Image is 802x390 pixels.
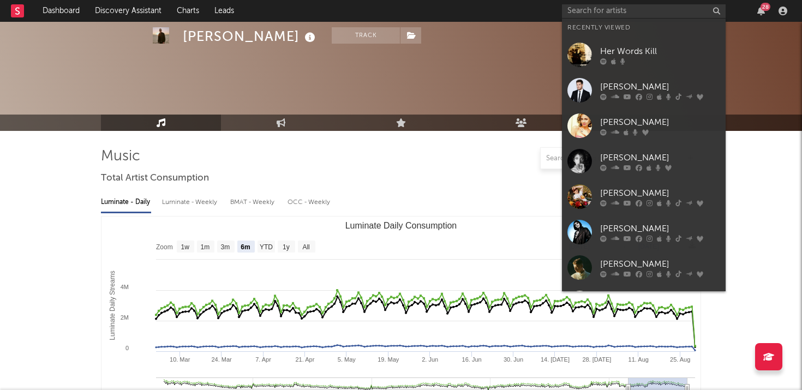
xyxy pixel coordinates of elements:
[600,45,720,58] div: Her Words Kill
[761,3,770,11] div: 28
[629,356,649,363] text: 11. Aug
[670,356,690,363] text: 25. Aug
[183,27,318,45] div: [PERSON_NAME]
[201,243,210,251] text: 1m
[332,27,400,44] button: Track
[295,356,314,363] text: 21. Apr
[541,356,570,363] text: 14. [DATE]
[378,356,399,363] text: 19. May
[562,179,726,214] a: [PERSON_NAME]
[156,243,173,251] text: Zoom
[562,108,726,143] a: [PERSON_NAME]
[288,193,331,212] div: OCC - Weekly
[121,314,129,321] text: 2M
[170,356,190,363] text: 10. Mar
[757,7,765,15] button: 28
[562,4,726,18] input: Search for artists
[302,243,309,251] text: All
[283,243,290,251] text: 1y
[338,356,356,363] text: 5. May
[582,356,611,363] text: 28. [DATE]
[109,271,116,340] text: Luminate Daily Streams
[504,356,523,363] text: 30. Jun
[230,193,277,212] div: BMAT - Weekly
[567,21,720,34] div: Recently Viewed
[162,193,219,212] div: Luminate - Weekly
[562,214,726,250] a: [PERSON_NAME]
[600,187,720,200] div: [PERSON_NAME]
[422,356,438,363] text: 2. Jun
[101,172,209,185] span: Total Artist Consumption
[255,356,271,363] text: 7. Apr
[600,257,720,271] div: [PERSON_NAME]
[600,222,720,235] div: [PERSON_NAME]
[181,243,190,251] text: 1w
[562,250,726,285] a: [PERSON_NAME]
[562,37,726,73] a: Her Words Kill
[121,284,129,290] text: 4M
[600,151,720,164] div: [PERSON_NAME]
[221,243,230,251] text: 3m
[562,143,726,179] a: [PERSON_NAME]
[600,116,720,129] div: [PERSON_NAME]
[562,73,726,108] a: [PERSON_NAME]
[562,285,726,321] a: [PERSON_NAME]
[211,356,232,363] text: 24. Mar
[260,243,273,251] text: YTD
[345,221,457,230] text: Luminate Daily Consumption
[462,356,482,363] text: 16. Jun
[241,243,250,251] text: 6m
[541,154,656,163] input: Search by song name or URL
[600,80,720,93] div: [PERSON_NAME]
[125,345,129,351] text: 0
[101,193,151,212] div: Luminate - Daily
